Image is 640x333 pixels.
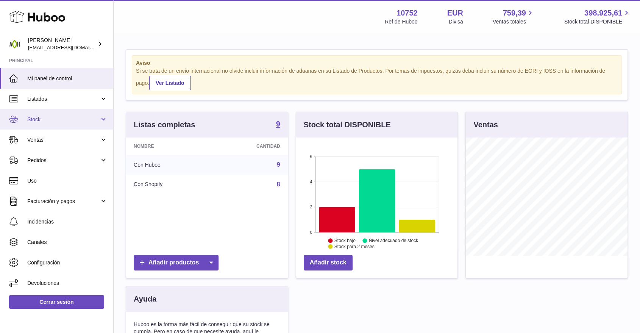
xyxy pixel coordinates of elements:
strong: EUR [447,8,463,18]
div: [PERSON_NAME] [28,37,96,51]
span: Configuración [27,259,108,266]
img: info@adaptohealue.com [9,38,20,50]
text: 0 [310,230,312,235]
text: 4 [310,180,312,184]
span: Incidencias [27,218,108,225]
strong: Aviso [136,59,618,67]
text: Stock para 2 meses [334,244,375,249]
strong: 10752 [396,8,418,18]
h3: Ayuda [134,294,156,304]
a: 8 [277,181,280,188]
span: Ventas totales [493,18,535,25]
div: Si se trata de un envío internacional no olvide incluir información de aduanas en su Listado de P... [136,67,618,90]
span: Listados [27,95,100,103]
h3: Stock total DISPONIBLE [304,120,391,130]
td: Con Huboo [126,155,212,175]
td: Con Shopify [126,175,212,194]
span: Stock total DISPONIBLE [564,18,631,25]
a: 9 [277,161,280,168]
span: Uso [27,177,108,184]
a: 759,39 Ventas totales [493,8,535,25]
span: Mi panel de control [27,75,108,82]
th: Nombre [126,138,212,155]
h3: Listas completas [134,120,195,130]
text: Stock bajo [334,238,356,243]
span: 759,39 [503,8,526,18]
span: [EMAIL_ADDRESS][DOMAIN_NAME] [28,44,111,50]
span: Pedidos [27,157,100,164]
span: Facturación y pagos [27,198,100,205]
a: Cerrar sesión [9,295,104,309]
span: Canales [27,239,108,246]
a: Añadir productos [134,255,219,270]
text: Nivel adecuado de stock [369,238,419,243]
h3: Ventas [473,120,498,130]
text: 6 [310,154,312,159]
strong: 9 [276,120,280,128]
span: 398.925,61 [584,8,622,18]
text: 2 [310,205,312,209]
a: Añadir stock [304,255,353,270]
th: Cantidad [212,138,288,155]
a: Ver Listado [149,76,190,90]
a: 9 [276,120,280,129]
span: Devoluciones [27,280,108,287]
div: Ref de Huboo [385,18,417,25]
span: Stock [27,116,100,123]
span: Ventas [27,136,100,144]
div: Divisa [449,18,463,25]
a: 398.925,61 Stock total DISPONIBLE [564,8,631,25]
